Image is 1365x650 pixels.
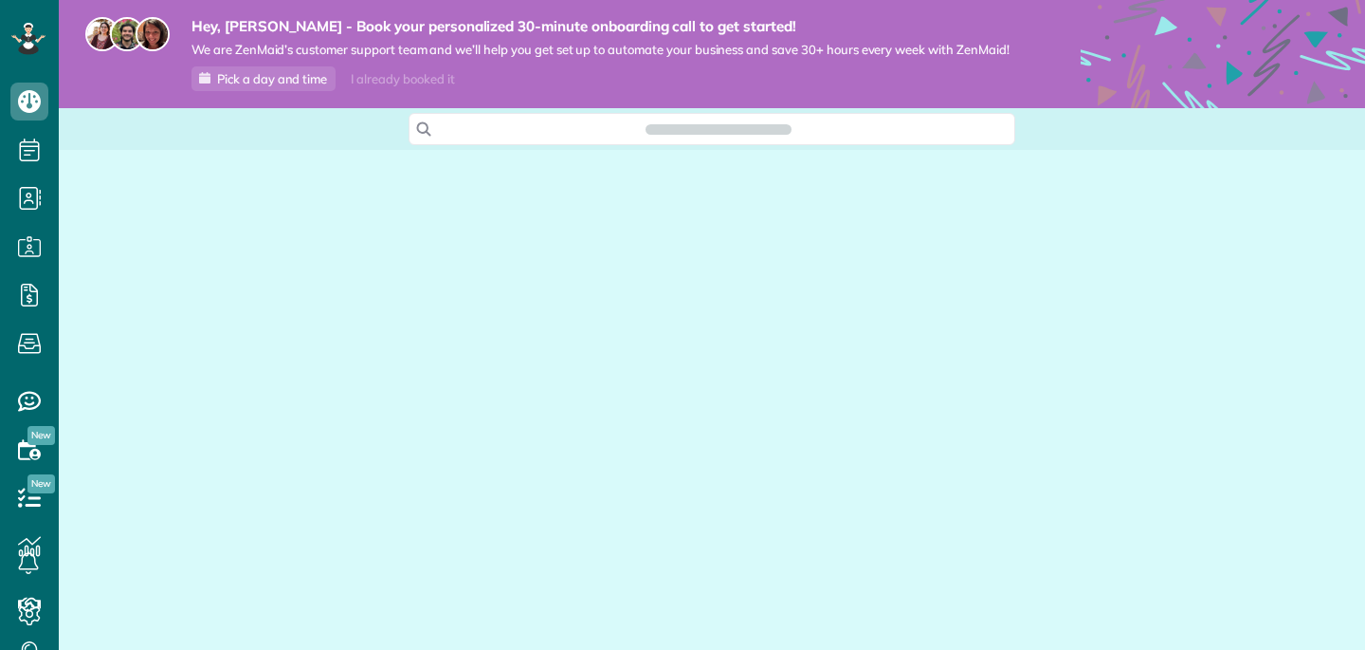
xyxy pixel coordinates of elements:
span: We are ZenMaid’s customer support team and we’ll help you get set up to automate your business an... [191,42,1010,58]
div: I already booked it [339,67,465,91]
img: maria-72a9807cf96188c08ef61303f053569d2e2a8a1cde33d635c8a3ac13582a053d.jpg [85,17,119,51]
span: Pick a day and time [217,71,327,86]
span: New [27,426,55,445]
span: New [27,474,55,493]
span: Search ZenMaid… [664,120,772,139]
strong: Hey, [PERSON_NAME] - Book your personalized 30-minute onboarding call to get started! [191,17,1010,36]
img: michelle-19f622bdf1676172e81f8f8fba1fb50e276960ebfe0243fe18214015130c80e4.jpg [136,17,170,51]
a: Pick a day and time [191,66,336,91]
img: jorge-587dff0eeaa6aab1f244e6dc62b8924c3b6ad411094392a53c71c6c4a576187d.jpg [110,17,144,51]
